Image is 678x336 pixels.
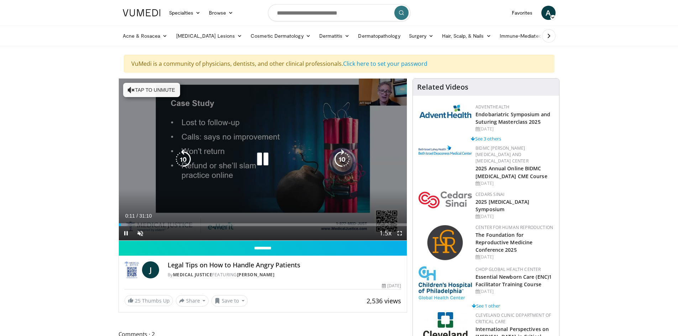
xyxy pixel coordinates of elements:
div: [DATE] [475,254,553,260]
a: Cleveland Clinic Department of Critical Care [475,312,551,325]
span: 31:10 [139,213,152,219]
a: Surgery [405,29,438,43]
div: Progress Bar [119,223,407,226]
button: Pause [119,226,133,240]
h4: Legal Tips on How to Handle Angry Patients [168,261,401,269]
a: Specialties [165,6,205,20]
div: [DATE] [475,213,553,220]
img: c058e059-5986-4522-8e32-16b7599f4943.png.150x105_q85_autocrop_double_scale_upscale_version-0.2.png [427,224,464,262]
h4: Related Videos [417,83,468,91]
span: 0:11 [125,213,135,219]
a: The Foundation for Reproductive Medicine Conference 2025 [475,231,532,253]
img: 8fbf8b72-0f77-40e1-90f4-9648163fd298.jpg.150x105_q85_autocrop_double_scale_upscale_version-0.2.jpg [419,266,472,299]
a: Click here to set your password [343,60,427,68]
button: Unmute [133,226,147,240]
a: 25 Thumbs Up [125,295,173,306]
div: VuMedi is a community of physicians, dentists, and other clinical professionals. [124,55,555,73]
a: A [541,6,556,20]
a: [PERSON_NAME] [237,272,275,278]
a: Cedars Sinai [475,191,504,197]
button: Tap to unmute [123,83,180,97]
span: / [137,213,138,219]
a: See 3 others [471,135,501,142]
a: Endobariatric Symposium and Suturing Masterclass 2025 [475,111,550,125]
img: Medical Justice [125,261,139,278]
a: 2025 Annual Online BIDMC [MEDICAL_DATA] CME Course [475,165,547,179]
a: Immune-Mediated [495,29,553,43]
button: Playback Rate [378,226,393,240]
a: See 1 other [472,303,500,309]
a: Dermatopathology [354,29,404,43]
img: 5c3c682d-da39-4b33-93a5-b3fb6ba9580b.jpg.150x105_q85_autocrop_double_scale_upscale_version-0.2.jpg [419,104,472,118]
img: VuMedi Logo [123,9,161,16]
div: [DATE] [382,283,401,289]
div: [DATE] [475,288,553,295]
div: [DATE] [475,180,553,187]
a: Cosmetic Dermatology [246,29,315,43]
img: 7e905080-f4a2-4088-8787-33ce2bef9ada.png.150x105_q85_autocrop_double_scale_upscale_version-0.2.png [419,191,472,208]
a: [MEDICAL_DATA] Lesions [172,29,247,43]
div: By FEATURING [168,272,401,278]
input: Search topics, interventions [268,4,410,21]
a: Browse [205,6,237,20]
a: Essential Newborn Care (ENC)1 Facilitator Training Course [475,273,552,288]
button: Save to [211,295,248,306]
a: Center for Human Reproduction [475,224,553,230]
img: c96b19ec-a48b-46a9-9095-935f19585444.png.150x105_q85_autocrop_double_scale_upscale_version-0.2.png [419,145,472,155]
a: BIDMC [PERSON_NAME][MEDICAL_DATA] and [MEDICAL_DATA] Center [475,145,529,164]
a: Medical Justice [173,272,212,278]
a: Hair, Scalp, & Nails [438,29,495,43]
a: J [142,261,159,278]
a: 2025 [MEDICAL_DATA] Symposium [475,198,529,213]
a: Acne & Rosacea [119,29,172,43]
a: CHOP Global Health Center [475,266,541,272]
a: Dermatitis [315,29,354,43]
button: Share [176,295,209,306]
div: [DATE] [475,126,553,132]
video-js: Video Player [119,79,407,241]
button: Fullscreen [393,226,407,240]
a: AdventHealth [475,104,509,110]
a: Favorites [508,6,537,20]
span: 2,536 views [367,297,401,305]
span: 25 [135,297,141,304]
